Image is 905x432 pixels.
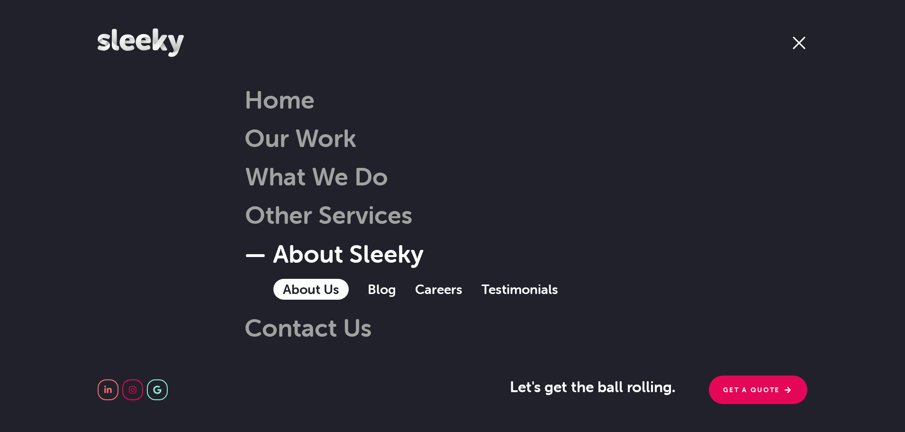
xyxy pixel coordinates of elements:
a: About Us [273,279,349,300]
a: Testimonials [481,281,558,297]
a: Our Work [244,123,356,153]
a: About Sleeky [244,239,424,269]
a: Contact Us [244,313,371,343]
a: Other Services [217,200,412,230]
a: Careers [415,281,462,297]
span: Let's get the ball rolling [510,377,676,396]
a: What We Do [217,161,388,192]
a: Blog [368,281,396,297]
img: Sleeky Web Design Newcastle [98,28,184,57]
a: Get A Quote [709,376,807,404]
a: Home [244,84,315,115]
span: . [672,378,676,395]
